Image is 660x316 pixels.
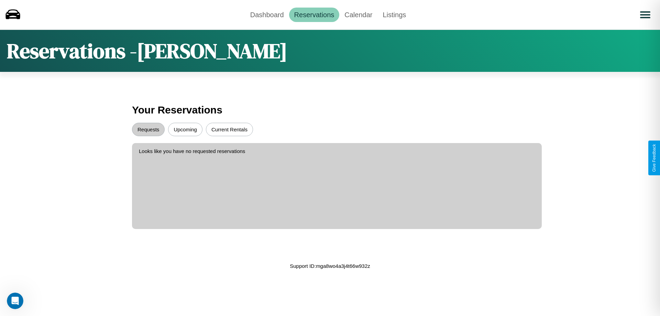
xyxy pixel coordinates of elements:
a: Dashboard [245,8,289,22]
iframe: Intercom live chat [7,293,23,309]
button: Requests [132,123,165,136]
a: Calendar [339,8,377,22]
a: Listings [377,8,411,22]
h1: Reservations - [PERSON_NAME] [7,37,287,65]
button: Current Rentals [206,123,253,136]
a: Reservations [289,8,340,22]
button: Open menu [636,5,655,24]
div: Give Feedback [652,144,657,172]
button: Upcoming [168,123,202,136]
p: Looks like you have no requested reservations [139,146,535,156]
p: Support ID: mga8wo4a3j4t66w932z [290,261,370,271]
h3: Your Reservations [132,101,528,119]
